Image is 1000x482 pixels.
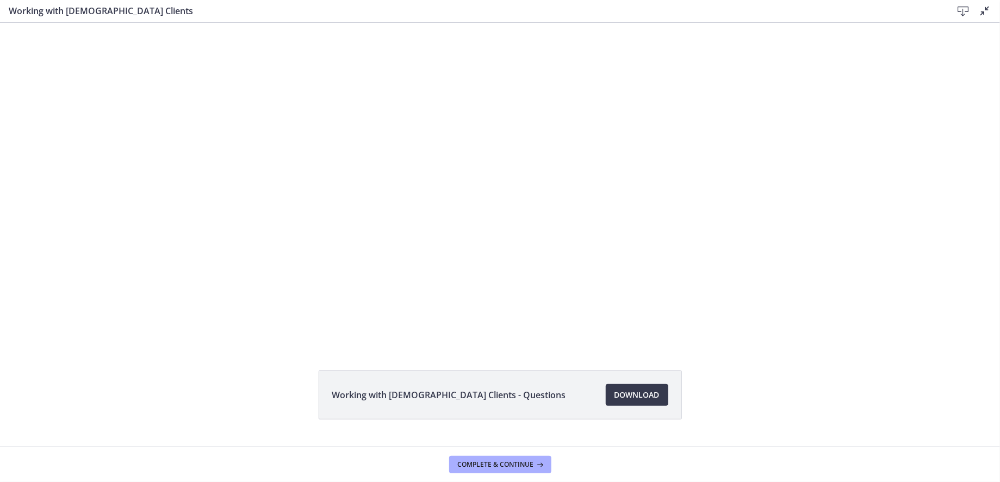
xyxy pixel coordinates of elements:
[332,388,566,401] span: Working with [DEMOGRAPHIC_DATA] Clients - Questions
[9,4,935,17] h3: Working with [DEMOGRAPHIC_DATA] Clients
[606,384,668,406] a: Download
[458,460,534,469] span: Complete & continue
[449,456,551,473] button: Complete & continue
[614,388,660,401] span: Download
